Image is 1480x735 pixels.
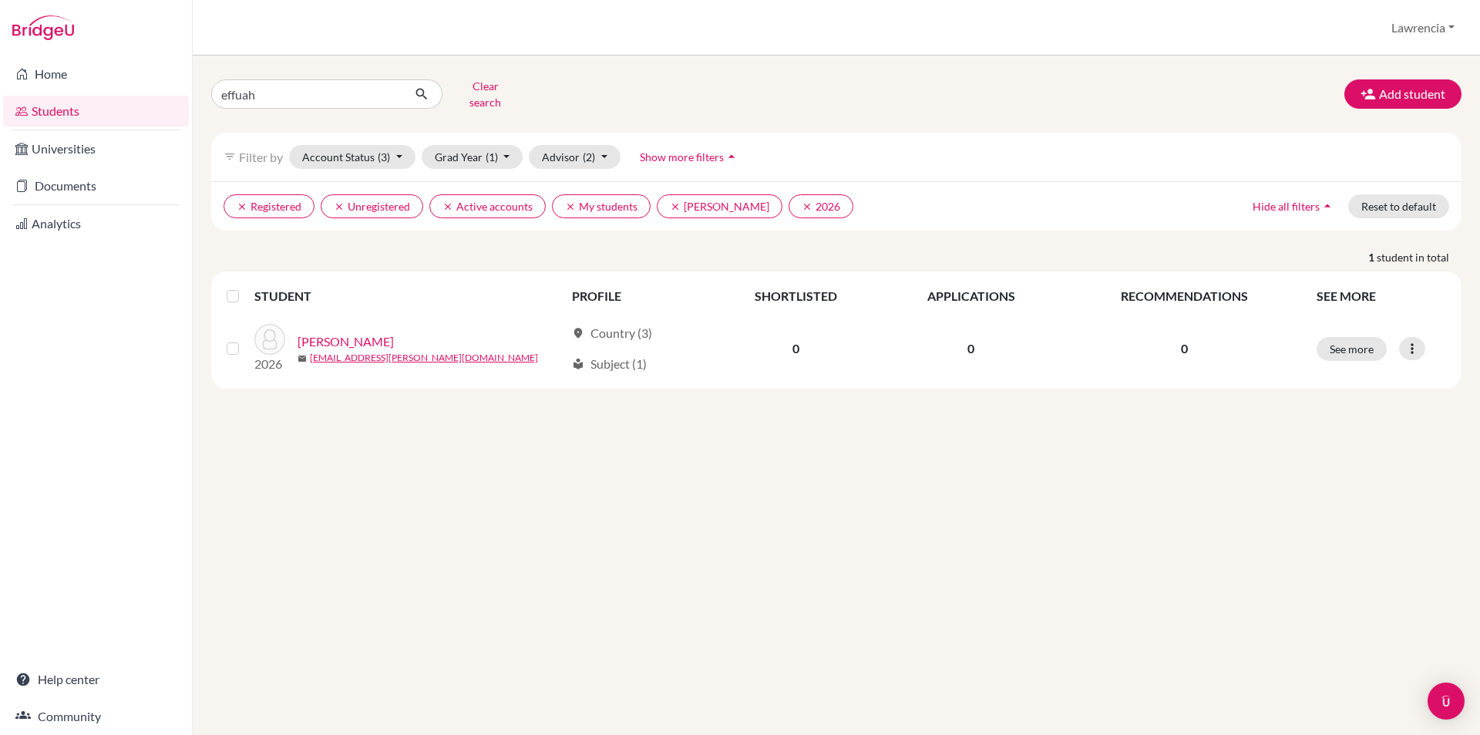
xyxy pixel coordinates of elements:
[711,278,881,315] th: SHORTLISTED
[422,145,523,169] button: Grad Year(1)
[552,194,651,218] button: clearMy students
[224,150,236,163] i: filter_list
[1377,249,1461,265] span: student in total
[254,324,285,355] img: OSEI, EFFUAH Baawah
[802,201,812,212] i: clear
[224,194,314,218] button: clearRegistered
[3,96,189,126] a: Students
[254,278,563,315] th: STUDENT
[1239,194,1348,218] button: Hide all filtersarrow_drop_up
[486,150,498,164] span: (1)
[1307,278,1455,315] th: SEE MORE
[321,194,423,218] button: clearUnregistered
[1253,200,1320,213] span: Hide all filters
[572,358,584,370] span: local_library
[378,150,390,164] span: (3)
[1344,79,1461,109] button: Add student
[3,170,189,201] a: Documents
[1368,249,1377,265] strong: 1
[254,355,285,373] p: 2026
[3,208,189,239] a: Analytics
[3,664,189,695] a: Help center
[3,701,189,732] a: Community
[1061,278,1307,315] th: RECOMMENDATIONS
[572,355,647,373] div: Subject (1)
[1384,13,1461,42] button: Lawrencia
[627,145,752,169] button: Show more filtersarrow_drop_up
[239,150,283,164] span: Filter by
[298,354,307,363] span: mail
[565,201,576,212] i: clear
[3,133,189,164] a: Universities
[289,145,415,169] button: Account Status(3)
[881,278,1061,315] th: APPLICATIONS
[1428,683,1465,720] div: Open Intercom Messenger
[1320,198,1335,214] i: arrow_drop_up
[583,150,595,164] span: (2)
[310,351,538,365] a: [EMAIL_ADDRESS][PERSON_NAME][DOMAIN_NAME]
[334,201,345,212] i: clear
[711,315,881,383] td: 0
[572,324,652,342] div: Country (3)
[640,150,724,164] span: Show more filters
[1071,339,1298,358] p: 0
[237,201,247,212] i: clear
[442,74,528,114] button: Clear search
[657,194,782,218] button: clear[PERSON_NAME]
[442,201,453,212] i: clear
[724,149,739,164] i: arrow_drop_up
[12,15,74,40] img: Bridge-U
[429,194,546,218] button: clearActive accounts
[211,79,402,109] input: Find student by name...
[789,194,853,218] button: clear2026
[881,315,1061,383] td: 0
[563,278,711,315] th: PROFILE
[529,145,621,169] button: Advisor(2)
[1348,194,1449,218] button: Reset to default
[1317,337,1387,361] button: See more
[670,201,681,212] i: clear
[3,59,189,89] a: Home
[572,327,584,339] span: location_on
[298,332,394,351] a: [PERSON_NAME]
